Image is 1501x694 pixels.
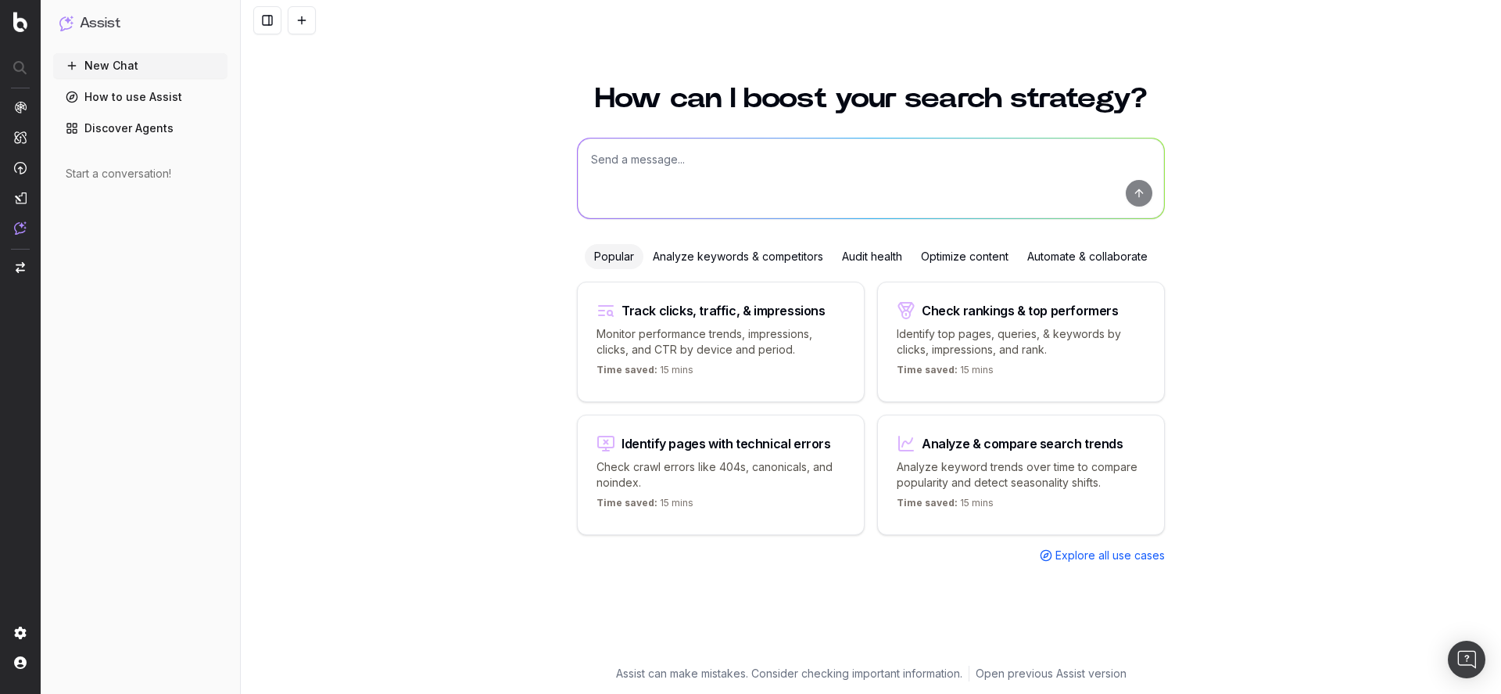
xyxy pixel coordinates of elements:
[897,364,994,383] p: 15 mins
[14,221,27,235] img: Assist
[14,192,27,204] img: Studio
[14,627,27,639] img: Setting
[16,262,25,273] img: Switch project
[643,244,833,269] div: Analyze keywords & competitors
[912,244,1018,269] div: Optimize content
[596,364,657,376] span: Time saved:
[14,101,27,113] img: Analytics
[616,666,962,681] p: Assist can make mistakes. Consider checking important information.
[897,326,1145,358] p: Identify top pages, queries, & keywords by clicks, impressions, and rank.
[897,364,958,376] span: Time saved:
[14,656,27,669] img: My account
[976,666,1127,681] a: Open previous Assist version
[14,161,27,174] img: Activation
[59,13,221,34] button: Assist
[897,459,1145,491] p: Analyze keyword trends over time to compare popularity and detect seasonality shifts.
[1448,641,1485,678] div: Open Intercom Messenger
[922,304,1119,317] div: Check rankings & top performers
[577,85,1165,113] h1: How can I boost your search strategy?
[596,459,845,491] p: Check crawl errors like 404s, canonicals, and noindex.
[596,326,845,358] p: Monitor performance trends, impressions, clicks, and CTR by device and period.
[1055,548,1165,563] span: Explore all use cases
[596,497,693,516] p: 15 mins
[53,53,227,78] button: New Chat
[1018,244,1157,269] div: Automate & collaborate
[585,244,643,269] div: Popular
[66,166,215,182] div: Start a conversation!
[622,437,831,450] div: Identify pages with technical errors
[596,497,657,509] span: Time saved:
[14,131,27,144] img: Intelligence
[80,13,120,34] h1: Assist
[833,244,912,269] div: Audit health
[53,116,227,141] a: Discover Agents
[922,437,1123,450] div: Analyze & compare search trends
[897,497,994,516] p: 15 mins
[622,304,826,317] div: Track clicks, traffic, & impressions
[13,12,27,32] img: Botify logo
[1040,548,1165,563] a: Explore all use cases
[897,497,958,509] span: Time saved:
[59,16,73,31] img: Assist
[596,364,693,383] p: 15 mins
[53,85,227,110] a: How to use Assist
